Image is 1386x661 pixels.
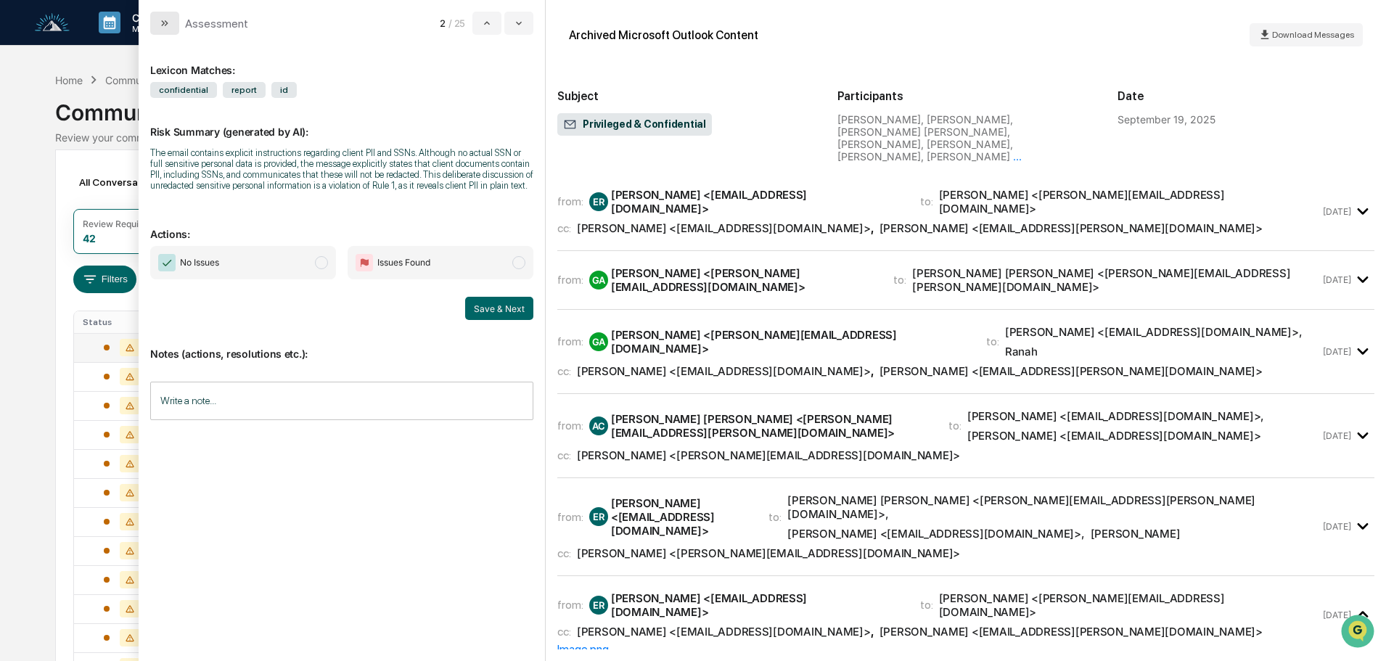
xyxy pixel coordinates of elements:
[611,412,931,440] div: [PERSON_NAME] [PERSON_NAME] <[PERSON_NAME][EMAIL_ADDRESS][PERSON_NAME][DOMAIN_NAME]>
[55,131,1330,144] div: Review your communication records across channels
[247,115,264,133] button: Start new chat
[577,625,871,639] div: [PERSON_NAME] <[EMAIL_ADDRESS][DOMAIN_NAME]>
[1340,613,1379,652] iframe: Open customer support
[1323,346,1351,357] time: Thursday, September 18, 2025 at 11:26:32 PM
[1250,23,1363,46] button: Download Messages
[150,108,533,138] p: Risk Summary (generated by AI):
[1272,30,1354,40] span: Download Messages
[15,212,26,223] div: 🔎
[557,642,1374,656] div: Image.png
[577,221,874,235] span: ,
[55,88,1330,126] div: Communications Archive
[144,246,176,257] span: Pylon
[837,89,1094,103] h2: Participants
[577,625,874,639] span: ,
[83,232,96,245] div: 42
[939,188,1320,215] div: [PERSON_NAME] <[PERSON_NAME][EMAIL_ADDRESS][DOMAIN_NAME]>
[569,28,758,42] div: Archived Microsoft Outlook Content
[557,625,571,639] span: cc:
[557,598,583,612] span: from:
[948,419,961,432] span: to:
[15,184,26,196] div: 🖐️
[589,596,608,615] div: ER
[150,210,533,240] p: Actions:
[105,184,117,196] div: 🗄️
[879,364,1263,378] div: [PERSON_NAME] <[EMAIL_ADDRESS][PERSON_NAME][DOMAIN_NAME]>
[1323,206,1351,217] time: Thursday, September 18, 2025 at 9:09:00 PM
[589,192,608,211] div: ER
[150,330,533,360] p: Notes (actions, resolutions etc.):
[15,30,264,54] p: How can we help?
[920,598,933,612] span: to:
[787,493,1319,521] div: [PERSON_NAME] [PERSON_NAME] <[PERSON_NAME][EMAIL_ADDRESS][PERSON_NAME][DOMAIN_NAME]> ,
[150,46,533,76] div: Lexicon Matches:
[787,527,1084,541] div: [PERSON_NAME] <[EMAIL_ADDRESS][DOMAIN_NAME]> ,
[150,147,533,191] div: The email contains explicit instructions regarding client PII and SSNs. Although no actual SSN or...
[577,364,874,378] span: ,
[589,271,608,290] div: GA
[920,194,933,208] span: to:
[9,177,99,203] a: 🖐️Preclearance
[180,255,219,270] span: No Issues
[879,625,1263,639] div: [PERSON_NAME] <[EMAIL_ADDRESS][PERSON_NAME][DOMAIN_NAME]>
[967,429,1261,443] div: [PERSON_NAME] <[EMAIL_ADDRESS][DOMAIN_NAME]>
[1005,325,1302,339] div: [PERSON_NAME] <[EMAIL_ADDRESS][DOMAIN_NAME]> ,
[589,416,608,435] div: AC
[356,254,373,271] img: Flag
[49,126,184,137] div: We're available if you need us!
[271,82,297,98] span: id
[1323,609,1351,620] time: Friday, September 19, 2025 at 7:10:04 AM
[1013,150,1022,163] span: ...
[986,334,999,348] span: to:
[837,113,1094,163] div: [PERSON_NAME], [PERSON_NAME], [PERSON_NAME] [PERSON_NAME], [PERSON_NAME], [PERSON_NAME], [PERSON_...
[15,111,41,137] img: 1746055101610-c473b297-6a78-478c-a979-82029cc54cd1
[377,255,430,270] span: Issues Found
[448,17,469,29] span: / 25
[99,177,186,203] a: 🗄️Attestations
[577,448,960,462] div: [PERSON_NAME] <[PERSON_NAME][EMAIL_ADDRESS][DOMAIN_NAME]>
[158,254,176,271] img: Checkmark
[1118,113,1215,126] div: September 19, 2025
[611,328,969,356] div: [PERSON_NAME] <[PERSON_NAME][EMAIL_ADDRESS][DOMAIN_NAME]>
[879,221,1263,235] div: [PERSON_NAME] <[EMAIL_ADDRESS][PERSON_NAME][DOMAIN_NAME]>
[465,297,533,320] button: Save & Next
[83,218,152,229] div: Review Required
[29,210,91,225] span: Data Lookup
[120,183,180,197] span: Attestations
[1323,430,1351,441] time: Friday, September 19, 2025 at 12:13:15 AM
[768,510,782,524] span: to:
[1323,274,1351,285] time: Thursday, September 18, 2025 at 11:21:52 PM
[577,546,960,560] div: [PERSON_NAME] <[PERSON_NAME][EMAIL_ADDRESS][DOMAIN_NAME]>
[557,334,583,348] span: from:
[102,245,176,257] a: Powered byPylon
[73,266,136,293] button: Filters
[440,17,446,29] span: 2
[1091,527,1181,541] div: [PERSON_NAME]
[557,546,571,560] span: cc:
[611,496,751,538] div: [PERSON_NAME] <[EMAIL_ADDRESS][DOMAIN_NAME]>
[557,89,814,103] h2: Subject
[105,74,223,86] div: Communications Archive
[939,591,1320,619] div: [PERSON_NAME] <[PERSON_NAME][EMAIL_ADDRESS][DOMAIN_NAME]>
[893,273,906,287] span: to:
[611,266,876,294] div: [PERSON_NAME] <[PERSON_NAME][EMAIL_ADDRESS][DOMAIN_NAME]>
[49,111,238,126] div: Start new chat
[557,364,571,378] span: cc:
[73,171,183,194] div: All Conversations
[1118,89,1374,103] h2: Date
[1005,345,1038,358] div: Ranah
[557,194,583,208] span: from:
[120,24,194,34] p: Manage Tasks
[185,17,248,30] div: Assessment
[577,221,871,235] div: [PERSON_NAME] <[EMAIL_ADDRESS][DOMAIN_NAME]>
[589,332,608,351] div: GA
[563,118,706,132] span: Privileged & Confidential
[557,419,583,432] span: from:
[577,364,871,378] div: [PERSON_NAME] <[EMAIL_ADDRESS][DOMAIN_NAME]>
[9,205,97,231] a: 🔎Data Lookup
[611,188,903,215] div: [PERSON_NAME] <[EMAIL_ADDRESS][DOMAIN_NAME]>
[557,273,583,287] span: from:
[557,510,583,524] span: from:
